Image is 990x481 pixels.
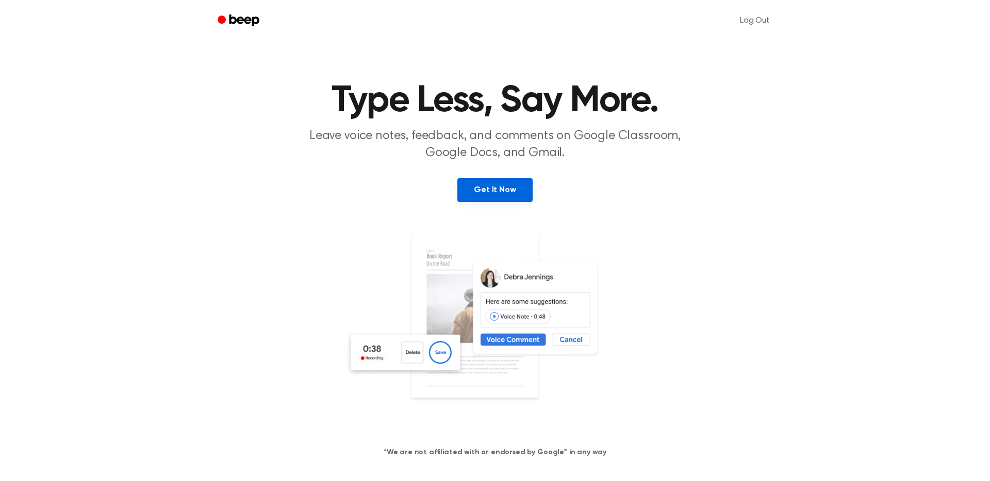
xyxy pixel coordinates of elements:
h1: Type Less, Say More. [231,82,759,119]
p: Leave voice notes, feedback, and comments on Google Classroom, Google Docs, and Gmail. [297,128,693,162]
a: Log Out [730,8,780,33]
a: Get It Now [457,178,532,202]
h4: *We are not affiliated with or endorsed by Google™ in any way [12,447,978,458]
img: Voice Comments on Docs and Recording Widget [345,233,645,431]
a: Beep [210,11,269,31]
